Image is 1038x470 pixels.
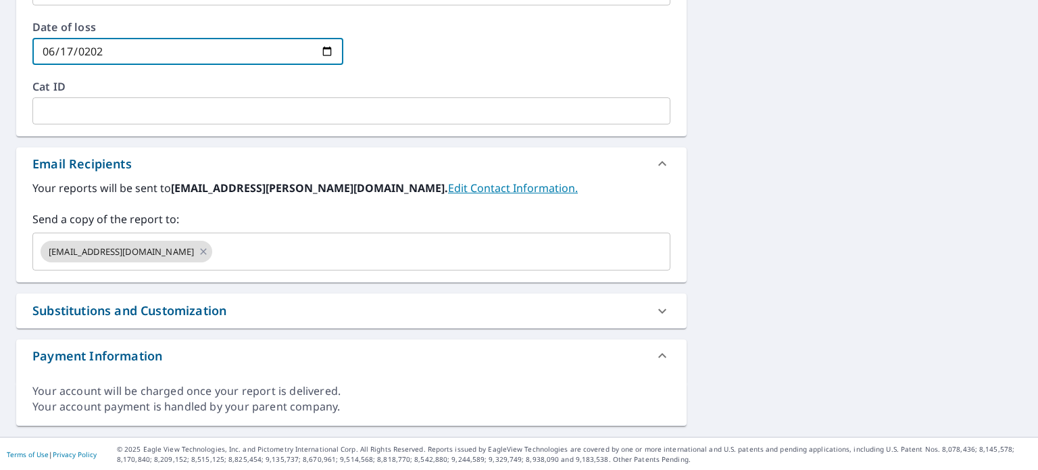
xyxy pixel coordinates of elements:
div: Payment Information [16,339,687,372]
label: Send a copy of the report to: [32,211,670,227]
div: Your account will be charged once your report is delivered. [32,383,670,399]
p: © 2025 Eagle View Technologies, Inc. and Pictometry International Corp. All Rights Reserved. Repo... [117,444,1031,465]
label: Date of loss [32,22,343,32]
div: Payment Information [32,347,162,365]
label: Cat ID [32,81,670,92]
div: Email Recipients [32,155,132,173]
span: [EMAIL_ADDRESS][DOMAIN_NAME] [41,245,202,258]
p: | [7,450,97,459]
div: Substitutions and Customization [16,293,687,328]
div: Your account payment is handled by your parent company. [32,399,670,415]
a: EditContactInfo [448,181,578,195]
a: Terms of Use [7,450,49,459]
div: [EMAIL_ADDRESS][DOMAIN_NAME] [41,241,212,262]
a: Privacy Policy [53,450,97,459]
label: Your reports will be sent to [32,180,670,196]
b: [EMAIL_ADDRESS][PERSON_NAME][DOMAIN_NAME]. [171,181,448,195]
div: Email Recipients [16,147,687,180]
div: Substitutions and Customization [32,302,226,320]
